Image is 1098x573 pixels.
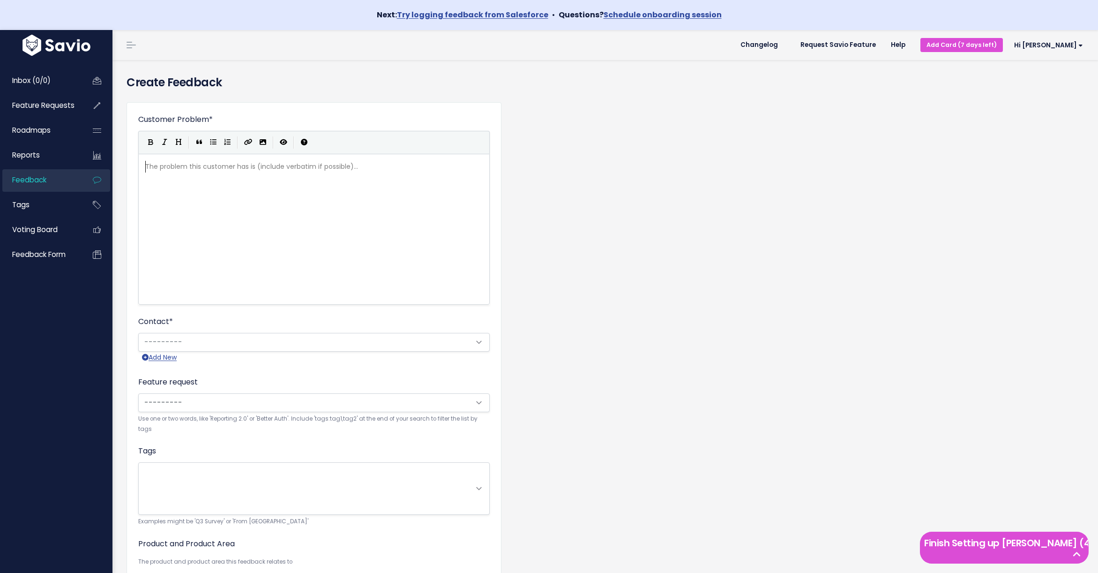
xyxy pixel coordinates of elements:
[12,249,66,259] span: Feedback form
[397,9,548,20] a: Try logging feedback from Salesforce
[273,136,274,148] i: |
[276,136,291,150] button: Toggle Preview
[552,9,555,20] span: •
[2,95,78,116] a: Feature Requests
[241,136,256,150] button: Create Link
[604,9,722,20] a: Schedule onboarding session
[793,38,883,52] a: Request Savio Feature
[740,42,778,48] span: Changelog
[138,316,173,327] label: Contact
[138,114,213,125] label: Customer Problem
[138,557,490,567] small: The product and product area this feedback relates to
[12,175,46,185] span: Feedback
[138,517,490,527] small: Examples might be 'Q3 Survey' or 'From [GEOGRAPHIC_DATA]'
[237,136,238,148] i: |
[188,136,189,148] i: |
[293,136,294,148] i: |
[20,35,93,56] img: logo-white.9d6f32f41409.svg
[1014,42,1083,49] span: Hi [PERSON_NAME]
[2,70,78,91] a: Inbox (0/0)
[138,538,235,550] label: Product and Product Area
[2,120,78,141] a: Roadmaps
[2,194,78,216] a: Tags
[206,136,220,150] button: Generic List
[220,136,234,150] button: Numbered List
[172,136,186,150] button: Heading
[157,136,172,150] button: Italic
[559,9,722,20] strong: Questions?
[924,536,1084,550] h5: Finish Setting up [PERSON_NAME] (4 left)
[12,75,51,85] span: Inbox (0/0)
[1003,38,1091,53] a: Hi [PERSON_NAME]
[138,377,198,388] label: Feature request
[256,136,270,150] button: Import an image
[12,200,30,210] span: Tags
[2,144,78,166] a: Reports
[12,150,40,160] span: Reports
[377,9,548,20] strong: Next:
[920,38,1003,52] a: Add Card (7 days left)
[12,125,51,135] span: Roadmaps
[127,74,1084,91] h4: Create Feedback
[12,100,75,110] span: Feature Requests
[192,136,206,150] button: Quote
[883,38,913,52] a: Help
[138,414,490,434] small: Use one or two words, like 'Reporting 2.0' or 'Better Auth'. Include 'tags:tag1,tag2' at the end ...
[143,136,157,150] button: Bold
[142,352,177,363] a: Add New
[297,136,311,150] button: Markdown Guide
[2,244,78,265] a: Feedback form
[2,169,78,191] a: Feedback
[12,225,58,234] span: Voting Board
[2,219,78,241] a: Voting Board
[138,445,156,457] label: Tags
